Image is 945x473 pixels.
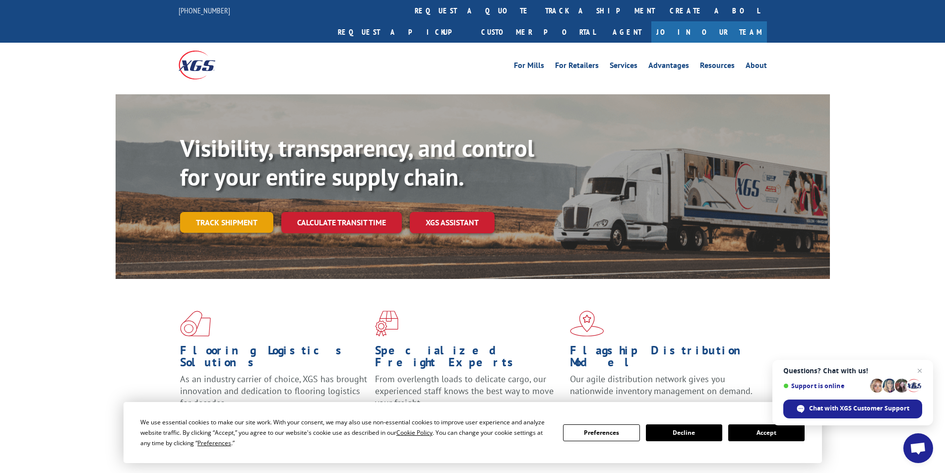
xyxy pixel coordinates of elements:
h1: Flooring Logistics Solutions [180,344,368,373]
div: Chat with XGS Customer Support [783,400,922,418]
span: Close chat [914,365,926,377]
button: Preferences [563,424,639,441]
div: Cookie Consent Prompt [124,402,822,463]
a: About [746,62,767,72]
a: Customer Portal [474,21,603,43]
a: For Retailers [555,62,599,72]
a: [PHONE_NUMBER] [179,5,230,15]
p: From overlength loads to delicate cargo, our experienced staff knows the best way to move your fr... [375,373,563,417]
span: Our agile distribution network gives you nationwide inventory management on demand. [570,373,753,397]
span: Cookie Policy [396,428,433,437]
button: Decline [646,424,722,441]
h1: Flagship Distribution Model [570,344,757,373]
span: Questions? Chat with us! [783,367,922,375]
a: Track shipment [180,212,273,233]
div: Open chat [903,433,933,463]
span: Support is online [783,382,867,390]
img: xgs-icon-focused-on-flooring-red [375,311,398,337]
a: Agent [603,21,651,43]
img: xgs-icon-flagship-distribution-model-red [570,311,604,337]
a: Advantages [648,62,689,72]
a: XGS ASSISTANT [410,212,495,233]
a: Services [610,62,637,72]
a: Resources [700,62,735,72]
a: For Mills [514,62,544,72]
b: Visibility, transparency, and control for your entire supply chain. [180,133,534,192]
div: We use essential cookies to make our site work. With your consent, we may also use non-essential ... [140,417,551,448]
img: xgs-icon-total-supply-chain-intelligence-red [180,311,211,337]
a: Request a pickup [330,21,474,43]
span: Preferences [197,439,231,447]
span: Chat with XGS Customer Support [809,404,909,413]
a: Join Our Team [651,21,767,43]
span: As an industry carrier of choice, XGS has brought innovation and dedication to flooring logistics... [180,373,367,408]
h1: Specialized Freight Experts [375,344,563,373]
a: Calculate transit time [281,212,402,233]
button: Accept [728,424,805,441]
